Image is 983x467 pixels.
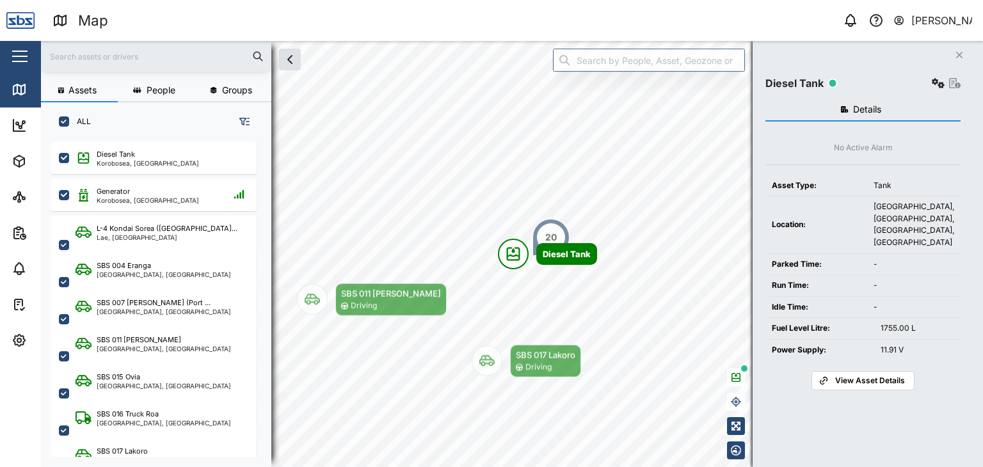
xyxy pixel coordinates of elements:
[835,372,905,390] span: View Asset Details
[811,371,914,390] a: View Asset Details
[874,258,954,271] div: -
[97,409,159,420] div: SBS 016 Truck Roa
[525,361,552,374] div: Driving
[97,446,148,457] div: SBS 017 Lakoro
[97,223,237,234] div: L-4 Kondai Sorea ([GEOGRAPHIC_DATA]...
[78,10,108,32] div: Map
[97,335,181,345] div: SBS 011 [PERSON_NAME]
[874,180,954,192] div: Tank
[772,301,861,313] div: Idle Time:
[772,258,861,271] div: Parked Time:
[351,300,377,312] div: Driving
[97,383,231,389] div: [GEOGRAPHIC_DATA], [GEOGRAPHIC_DATA]
[6,6,35,35] img: Main Logo
[33,118,91,132] div: Dashboard
[911,13,973,29] div: [PERSON_NAME]
[68,86,97,95] span: Assets
[33,262,73,276] div: Alarms
[97,271,231,278] div: [GEOGRAPHIC_DATA], [GEOGRAPHIC_DATA]
[874,201,954,248] div: [GEOGRAPHIC_DATA], [GEOGRAPHIC_DATA], [GEOGRAPHIC_DATA], [GEOGRAPHIC_DATA]
[543,248,591,260] div: Diesel Tank
[881,322,954,335] div: 1755.00 L
[532,218,570,257] div: Map marker
[97,197,199,203] div: Korobosea, [GEOGRAPHIC_DATA]
[772,344,868,356] div: Power Supply:
[772,322,868,335] div: Fuel Level Litre:
[51,137,271,457] div: grid
[97,186,130,197] div: Generator
[874,280,954,292] div: -
[772,280,861,292] div: Run Time:
[49,47,264,66] input: Search assets or drivers
[97,160,199,166] div: Korobosea, [GEOGRAPHIC_DATA]
[834,142,893,154] div: No Active Alarm
[545,230,557,244] div: 20
[222,86,252,95] span: Groups
[893,12,973,29] button: [PERSON_NAME]
[97,260,151,271] div: SBS 004 Eranga
[97,297,211,308] div: SBS 007 [PERSON_NAME] (Port ...
[772,219,861,231] div: Location:
[97,345,231,352] div: [GEOGRAPHIC_DATA], [GEOGRAPHIC_DATA]
[341,287,441,300] div: SBS 011 [PERSON_NAME]
[97,420,231,426] div: [GEOGRAPHIC_DATA], [GEOGRAPHIC_DATA]
[33,226,77,240] div: Reports
[33,190,64,204] div: Sites
[853,105,881,114] span: Details
[516,349,575,361] div: SBS 017 Lakoro
[881,344,954,356] div: 11.91 V
[97,149,135,160] div: Diesel Tank
[147,86,175,95] span: People
[33,297,68,312] div: Tasks
[772,180,861,192] div: Asset Type:
[874,301,954,313] div: -
[97,372,140,383] div: SBS 015 Ovia
[553,49,745,72] input: Search by People, Asset, Geozone or Place
[41,41,983,467] canvas: Map
[97,308,231,315] div: [GEOGRAPHIC_DATA], [GEOGRAPHIC_DATA]
[297,283,447,316] div: Map marker
[33,154,73,168] div: Assets
[765,75,824,91] div: Diesel Tank
[33,333,79,347] div: Settings
[472,345,581,377] div: Map marker
[33,83,62,97] div: Map
[498,239,597,269] div: Map marker
[69,116,91,127] label: ALL
[97,234,237,241] div: Lae, [GEOGRAPHIC_DATA]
